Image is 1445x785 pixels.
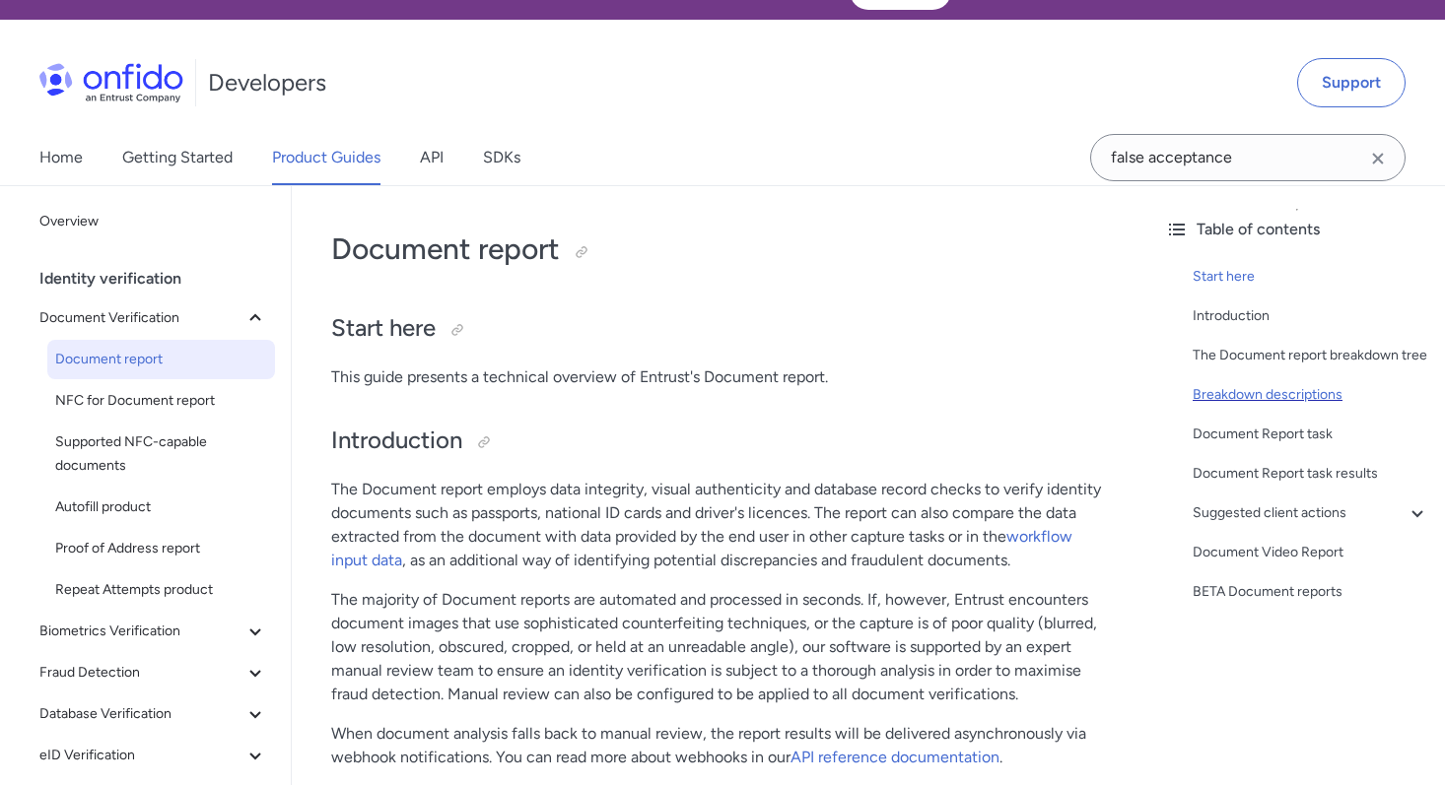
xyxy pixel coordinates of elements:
[1193,383,1429,407] a: Breakdown descriptions
[1193,304,1429,328] a: Introduction
[1193,462,1429,486] a: Document Report task results
[1090,134,1406,181] input: Onfido search input field
[1193,580,1429,604] a: BETA Document reports
[272,130,380,185] a: Product Guides
[1193,501,1429,525] a: Suggested client actions
[483,130,520,185] a: SDKs
[39,130,83,185] a: Home
[39,63,183,102] img: Onfido Logo
[47,381,275,421] a: NFC for Document report
[47,529,275,568] a: Proof of Address report
[1165,218,1429,241] div: Table of contents
[55,389,267,413] span: NFC for Document report
[791,748,999,766] a: API reference documentation
[331,478,1110,572] p: The Document report employs data integrity, visual authenticity and database record checks to ver...
[208,67,326,98] h1: Developers
[39,744,243,767] span: eID Verification
[47,570,275,610] a: Repeat Attempts product
[1366,147,1390,170] svg: Clear search field button
[331,312,1110,346] h2: Start here
[32,298,275,338] button: Document Verification
[1297,58,1406,107] a: Support
[39,620,243,643] span: Biometrics Verification
[55,537,267,560] span: Proof of Address report
[1193,423,1429,446] a: Document Report task
[32,202,275,241] a: Overview
[331,365,1110,389] p: This guide presents a technical overview of Entrust's Document report.
[32,694,275,734] button: Database Verification
[32,736,275,775] button: eID Verification
[1193,344,1429,367] a: The Document report breakdown tree
[122,130,233,185] a: Getting Started
[39,306,243,330] span: Document Verification
[420,130,444,185] a: API
[39,210,267,233] span: Overview
[55,348,267,371] span: Document report
[39,259,283,298] div: Identity verification
[39,702,243,726] span: Database Verification
[1193,265,1429,289] a: Start here
[55,495,267,519] span: Autofill product
[331,527,1072,569] a: workflow input data
[55,430,267,478] span: Supported NFC-capable documents
[331,229,1110,269] h1: Document report
[331,425,1110,458] h2: Introduction
[47,340,275,379] a: Document report
[331,722,1110,769] p: When document analysis falls back to manual review, the report results will be delivered asynchro...
[55,578,267,602] span: Repeat Attempts product
[39,661,243,685] span: Fraud Detection
[32,653,275,692] button: Fraud Detection
[47,488,275,527] a: Autofill product
[331,588,1110,706] p: The majority of Document reports are automated and processed in seconds. If, however, Entrust enc...
[1193,541,1429,564] a: Document Video Report
[47,423,275,486] a: Supported NFC-capable documents
[32,612,275,651] button: Biometrics Verification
